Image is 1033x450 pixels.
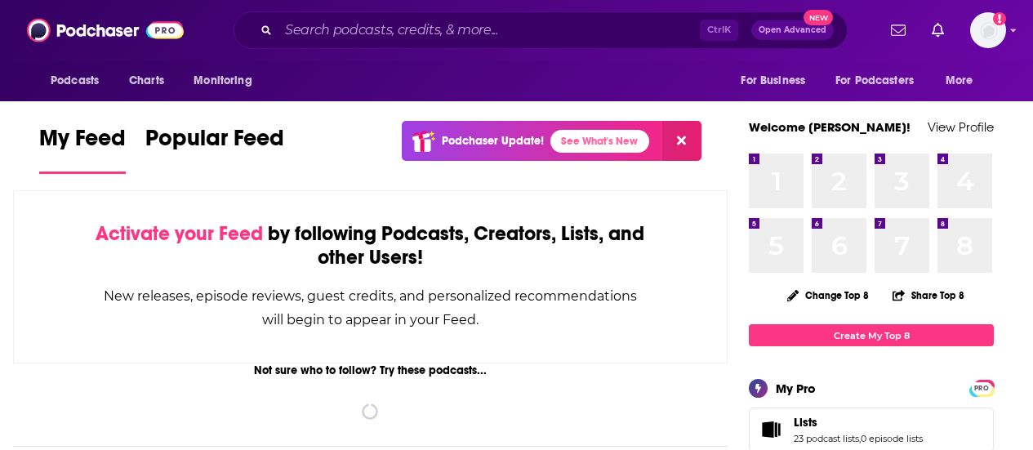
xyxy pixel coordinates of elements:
[39,65,120,96] button: open menu
[27,15,184,46] img: Podchaser - Follow, Share and Rate Podcasts
[972,382,991,394] span: PRO
[777,285,879,305] button: Change Top 8
[925,16,951,44] a: Show notifications dropdown
[861,433,923,444] a: 0 episode lists
[729,65,826,96] button: open menu
[759,26,826,34] span: Open Advanced
[96,221,263,246] span: Activate your Feed
[970,12,1006,48] img: User Profile
[776,381,816,396] div: My Pro
[13,363,728,377] div: Not sure who to follow? Try these podcasts...
[194,69,252,92] span: Monitoring
[145,124,284,174] a: Popular Feed
[825,65,937,96] button: open menu
[804,10,833,25] span: New
[794,433,859,444] a: 23 podcast lists
[970,12,1006,48] span: Logged in as hconnor
[972,381,991,394] a: PRO
[741,69,805,92] span: For Business
[145,124,284,162] span: Popular Feed
[859,433,861,444] span: ,
[96,222,645,270] div: by following Podcasts, Creators, Lists, and other Users!
[700,20,738,41] span: Ctrl K
[749,119,911,135] a: Welcome [PERSON_NAME]!
[934,65,994,96] button: open menu
[39,124,126,174] a: My Feed
[892,279,965,311] button: Share Top 8
[96,284,645,332] div: New releases, episode reviews, guest credits, and personalized recommendations will begin to appe...
[182,65,273,96] button: open menu
[835,69,914,92] span: For Podcasters
[946,69,973,92] span: More
[928,119,994,135] a: View Profile
[794,415,923,430] a: Lists
[39,124,126,162] span: My Feed
[794,415,817,430] span: Lists
[749,324,994,346] a: Create My Top 8
[550,130,649,153] a: See What's New
[755,418,787,441] a: Lists
[129,69,164,92] span: Charts
[884,16,912,44] a: Show notifications dropdown
[993,12,1006,25] svg: Add a profile image
[442,134,544,148] p: Podchaser Update!
[51,69,99,92] span: Podcasts
[118,65,174,96] a: Charts
[751,20,834,40] button: Open AdvancedNew
[970,12,1006,48] button: Show profile menu
[278,17,700,43] input: Search podcasts, credits, & more...
[234,11,848,49] div: Search podcasts, credits, & more...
